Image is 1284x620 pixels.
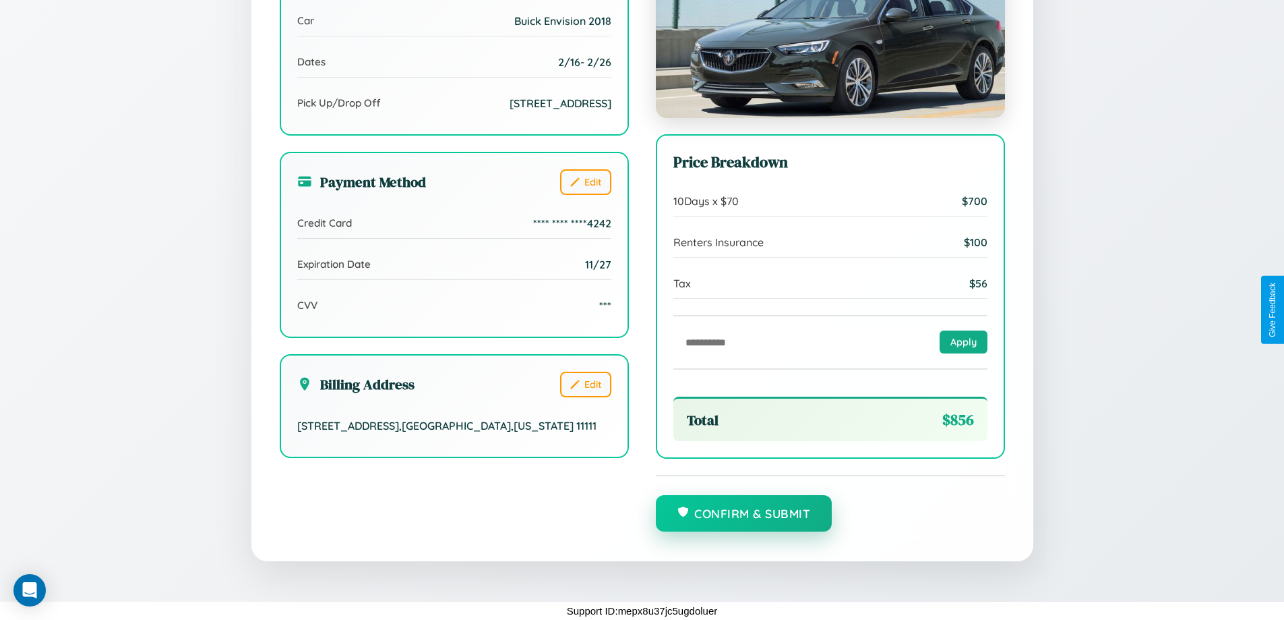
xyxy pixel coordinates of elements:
span: $ 700 [962,194,987,208]
span: Renters Insurance [673,235,764,249]
span: Total [687,410,719,430]
span: Tax [673,277,691,290]
span: [STREET_ADDRESS] , [GEOGRAPHIC_DATA] , [US_STATE] 11111 [297,419,597,432]
div: Open Intercom Messenger [13,574,46,607]
span: 11/27 [585,258,611,271]
span: CVV [297,299,317,312]
span: Car [297,14,314,27]
span: 2 / 16 - 2 / 26 [558,55,611,69]
button: Edit [560,169,611,195]
button: Apply [940,331,987,354]
p: Support ID: mepx8u37jc5ugdoluer [567,602,717,620]
span: Dates [297,55,326,68]
span: [STREET_ADDRESS] [510,96,611,110]
h3: Price Breakdown [673,152,987,173]
button: Edit [560,372,611,397]
h3: Payment Method [297,172,426,192]
span: Expiration Date [297,258,371,271]
span: $ 100 [964,235,987,249]
span: $ 56 [969,277,987,290]
button: Confirm & Submit [656,495,832,532]
span: Buick Envision 2018 [514,14,611,28]
div: Give Feedback [1268,283,1277,337]
span: Pick Up/Drop Off [297,96,381,109]
h3: Billing Address [297,374,415,394]
span: Credit Card [297,217,352,229]
span: $ 856 [942,410,974,430]
span: 10 Days x $ 70 [673,194,739,208]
